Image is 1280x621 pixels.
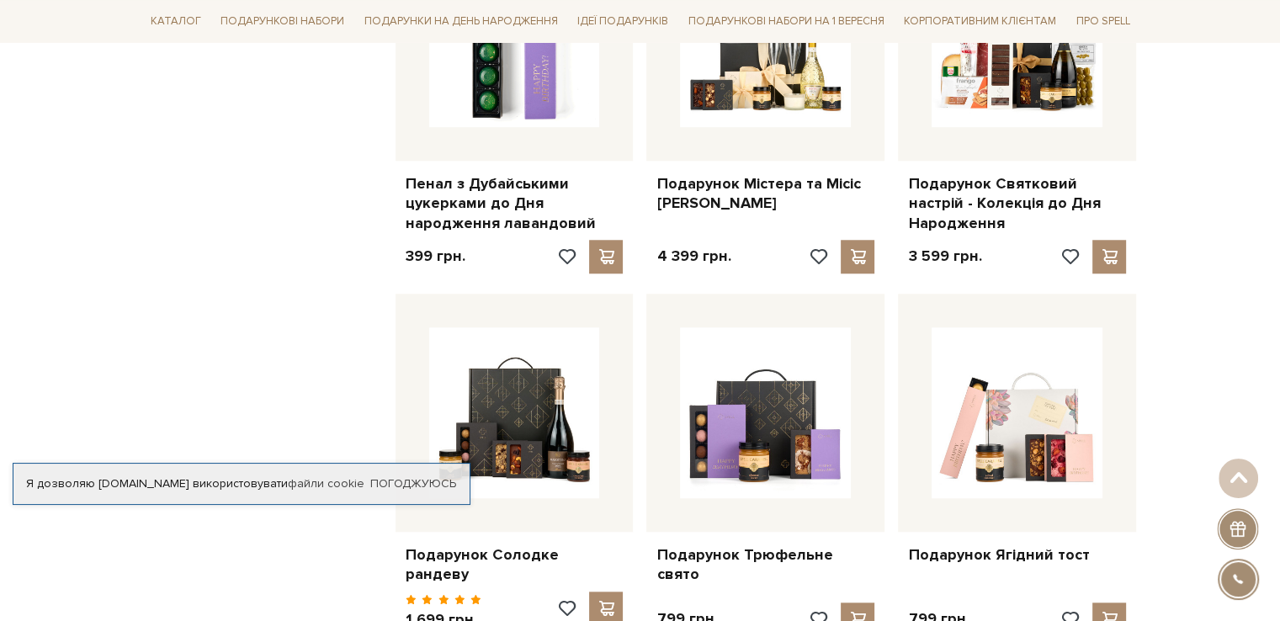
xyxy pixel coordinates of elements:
a: Подарункові набори [214,8,351,34]
a: Подарунок Солодке рандеву [406,545,624,585]
a: Каталог [144,8,208,34]
a: Подарункові набори на 1 Вересня [682,7,891,35]
a: Подарунок Містера та Місіс [PERSON_NAME] [656,174,874,214]
a: Пенал з Дубайськими цукерками до Дня народження лавандовий [406,174,624,233]
a: Подарунок Ягідний тост [908,545,1126,565]
div: Я дозволяю [DOMAIN_NAME] використовувати [13,476,470,491]
a: Подарунок Святковий настрій - Колекція до Дня Народження [908,174,1126,233]
a: Погоджуюсь [370,476,456,491]
p: 3 599 грн. [908,247,981,266]
p: 399 грн. [406,247,465,266]
a: Подарунок Трюфельне свято [656,545,874,585]
a: Ідеї подарунків [571,8,675,34]
a: файли cookie [288,476,364,491]
a: Подарунки на День народження [358,8,565,34]
a: Про Spell [1070,8,1137,34]
p: 4 399 грн. [656,247,730,266]
a: Корпоративним клієнтам [897,7,1063,35]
